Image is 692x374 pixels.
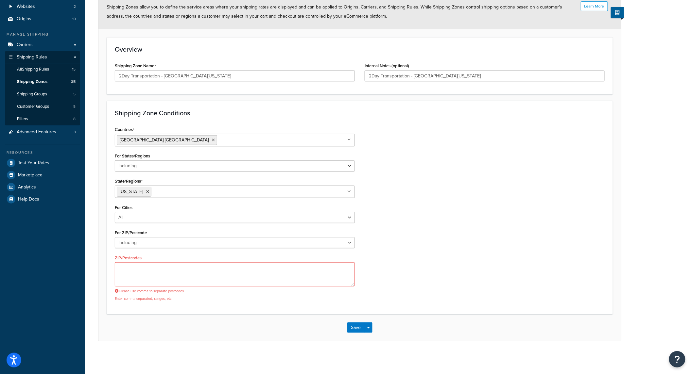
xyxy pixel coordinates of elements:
a: Shipping Groups5 [5,88,80,100]
label: Countries [115,127,134,132]
span: Help Docs [18,197,39,202]
div: Resources [5,150,80,155]
a: Filters8 [5,113,80,125]
span: Shipping Zones allow you to define the service areas where your shipping rates are displayed and ... [107,4,562,20]
a: Shipping Rules [5,51,80,63]
span: Analytics [18,185,36,190]
label: For ZIP/Postcode [115,230,147,235]
span: 8 [73,116,76,122]
button: Save [347,322,365,333]
span: Carriers [17,42,33,48]
span: 5 [73,104,76,109]
li: Customer Groups [5,101,80,113]
span: 35 [71,79,76,85]
a: Origins10 [5,13,80,25]
a: Analytics [5,181,80,193]
span: Marketplace [18,172,43,178]
a: Help Docs [5,193,80,205]
span: [GEOGRAPHIC_DATA] [GEOGRAPHIC_DATA] [120,137,209,143]
label: Shipping Zone Name [115,63,156,69]
span: 2 [74,4,76,9]
span: Test Your Rates [18,160,49,166]
li: Shipping Groups [5,88,80,100]
span: 15 [72,67,76,72]
span: 5 [73,91,76,97]
span: 3 [74,129,76,135]
a: Marketplace [5,169,80,181]
li: Origins [5,13,80,25]
li: Shipping Rules [5,51,80,126]
p: Enter comma separated, ranges, etc [115,296,355,301]
a: Customer Groups5 [5,101,80,113]
label: For Cities [115,205,132,210]
button: Show Help Docs [611,7,624,18]
span: [US_STATE] [120,188,143,195]
button: Learn More [581,1,608,11]
span: Websites [17,4,35,9]
a: Carriers [5,39,80,51]
li: Advanced Features [5,126,80,138]
label: Internal Notes (optional) [365,63,409,68]
span: Shipping Groups [17,91,47,97]
span: Please use comma to separate postcodes [115,289,355,294]
span: Shipping Rules [17,55,47,60]
div: Manage Shipping [5,32,80,37]
a: AllShipping Rules15 [5,63,80,75]
li: Filters [5,113,80,125]
span: Advanced Features [17,129,56,135]
h3: Shipping Zone Conditions [115,109,605,117]
span: All Shipping Rules [17,67,49,72]
label: For States/Regions [115,154,150,158]
a: Websites2 [5,1,80,13]
a: Test Your Rates [5,157,80,169]
span: 10 [72,16,76,22]
h3: Overview [115,46,605,53]
label: State/Regions [115,179,143,184]
span: Filters [17,116,28,122]
span: Origins [17,16,31,22]
span: Shipping Zones [17,79,47,85]
span: Customer Groups [17,104,49,109]
a: Shipping Zones35 [5,76,80,88]
label: ZIP/Postcodes [115,255,142,260]
a: Advanced Features3 [5,126,80,138]
li: Shipping Zones [5,76,80,88]
li: Websites [5,1,80,13]
button: Open Resource Center [669,351,685,367]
